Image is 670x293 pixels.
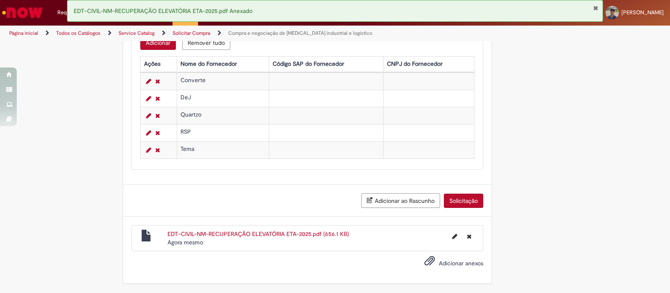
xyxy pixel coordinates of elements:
span: Requisições [57,8,87,17]
button: Excluir EDT–CIVIL-NM-RECUPERAÇÃO ELEVATÓRIA ETA-2025.pdf [462,230,477,243]
button: Solicitação [444,194,483,208]
td: Tema [177,142,269,159]
th: Ações [140,57,177,72]
a: Editar Linha 5 [144,145,153,155]
time: 30/09/2025 16:33:23 [167,239,203,246]
button: Adicionar anexos [422,253,437,272]
td: DeJ [177,90,269,107]
td: Quartzo [177,107,269,124]
td: RSP [177,124,269,142]
button: Remove all rows for Vendor list [182,36,230,50]
a: Remover linha 1 [153,76,162,86]
a: Service Catalog [119,30,155,36]
a: Editar Linha 2 [144,93,153,104]
span: [PERSON_NAME] [621,9,664,16]
a: Solicitar Compra [173,30,210,36]
a: Editar Linha 4 [144,128,153,138]
th: CNPJ do Fornecedor [383,57,474,72]
button: Adicionar ao Rascunho [361,193,440,208]
span: EDT–CIVIL-NM-RECUPERAÇÃO ELEVATÓRIA ETA-2025.pdf Anexado [74,7,253,15]
a: Remover linha 4 [153,128,162,138]
td: Converte [177,73,269,90]
a: EDT–CIVIL-NM-RECUPERAÇÃO ELEVATÓRIA ETA-2025.pdf (656.1 KB) [167,230,349,238]
a: Todos os Catálogos [56,30,100,36]
a: Editar Linha 1 [144,76,153,86]
a: Remover linha 5 [153,145,162,155]
span: Agora mesmo [167,239,203,246]
th: Nome do Fornecedor [177,57,269,72]
button: Fechar Notificação [593,5,598,11]
a: Compra e negociação de [MEDICAL_DATA] industrial e logístico [228,30,372,36]
a: Editar Linha 3 [144,111,153,121]
img: ServiceNow [1,4,44,21]
button: Add a row for Vendor list [140,36,176,50]
a: Página inicial [9,30,38,36]
a: Remover linha 3 [153,111,162,121]
button: Editar nome de arquivo EDT–CIVIL-NM-RECUPERAÇÃO ELEVATÓRIA ETA-2025.pdf [447,230,462,243]
a: Remover linha 2 [153,93,162,104]
ul: Trilhas de página [6,26,441,41]
th: Código SAP do Fornecedor [269,57,383,72]
span: Adicionar anexos [439,260,483,267]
